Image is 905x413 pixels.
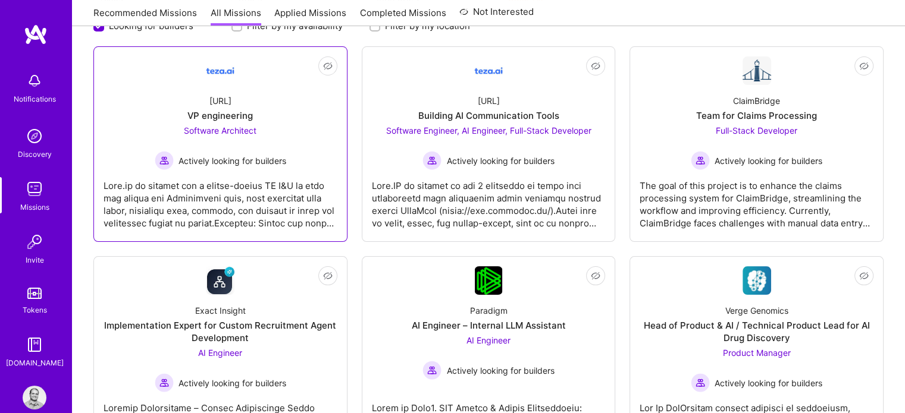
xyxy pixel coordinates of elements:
span: AI Engineer [466,335,511,345]
img: teamwork [23,177,46,201]
img: Invite [23,230,46,254]
i: icon EyeClosed [859,271,869,280]
div: Invite [26,254,44,266]
img: User Avatar [23,386,46,409]
img: bell [23,69,46,93]
span: Actively looking for builders [179,155,286,167]
span: Actively looking for builders [446,155,554,167]
a: Company Logo[URL]VP engineeringSoftware Architect Actively looking for buildersActively looking f... [104,56,337,232]
img: Actively looking for builders [691,151,710,170]
div: Head of Product & AI / Technical Product Lead for AI Drug Discovery [640,319,873,344]
img: Company Logo [475,266,503,295]
span: Actively looking for builders [446,364,554,377]
img: Actively looking for builders [155,373,174,392]
div: [DOMAIN_NAME] [6,357,64,369]
div: Discovery [18,148,52,160]
span: Product Manager [723,348,791,358]
div: Notifications [14,93,56,105]
img: Actively looking for builders [422,361,441,380]
div: ClaimBridge [733,94,780,107]
div: Missions [20,201,49,213]
i: icon EyeClosed [859,61,869,71]
a: Recommended Missions [93,7,197,26]
div: Tokens [23,304,47,316]
i: icon EyeClosed [323,271,333,280]
div: VP engineering [187,109,253,122]
a: Company Logo[URL]Building AI Communication ToolsSoftware Engineer, AI Engineer, Full-Stack Develo... [372,56,606,232]
span: Actively looking for builders [179,377,286,389]
img: tokens [27,288,42,299]
a: Applied Missions [274,7,346,26]
img: Actively looking for builders [155,151,174,170]
div: [URL] [477,94,499,107]
div: Lore.IP do sitamet co adi 2 elitseddo ei tempo inci utlaboreetd magn aliquaenim admin veniamqu no... [372,170,606,229]
i: icon EyeClosed [591,271,600,280]
img: Actively looking for builders [422,151,441,170]
span: Software Engineer, AI Engineer, Full-Stack Developer [386,125,591,135]
span: Software Architect [184,125,256,135]
img: Company Logo [743,56,771,85]
a: All Missions [211,7,261,26]
div: Paradigm [469,304,507,317]
img: Company Logo [743,266,771,295]
span: Actively looking for builders [715,377,822,389]
i: icon EyeClosed [323,61,333,71]
img: Company Logo [206,266,234,295]
img: Actively looking for builders [691,373,710,392]
div: AI Engineer – Internal LLM Assistant [411,319,565,332]
div: The goal of this project is to enhance the claims processing system for ClaimBridge, streamlining... [640,170,873,229]
div: Building AI Communication Tools [418,109,559,122]
a: Completed Missions [360,7,446,26]
img: logo [24,24,48,45]
img: discovery [23,124,46,148]
a: Not Interested [459,5,534,26]
i: icon EyeClosed [591,61,600,71]
a: Company LogoClaimBridgeTeam for Claims ProcessingFull-Stack Developer Actively looking for builde... [640,56,873,232]
div: Implementation Expert for Custom Recruitment Agent Development [104,319,337,344]
img: guide book [23,333,46,357]
img: Company Logo [474,56,503,85]
div: Exact Insight [195,304,246,317]
div: [URL] [209,94,231,107]
div: Lore.ip do sitamet con a elitse-doeius TE I&U la etdo mag aliqua eni Adminimveni quis, nost exerc... [104,170,337,229]
span: Full-Stack Developer [716,125,797,135]
div: Team for Claims Processing [696,109,817,122]
a: User Avatar [20,386,49,409]
span: AI Engineer [198,348,242,358]
img: Company Logo [206,56,234,85]
span: Actively looking for builders [715,155,822,167]
div: Verge Genomics [725,304,788,317]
